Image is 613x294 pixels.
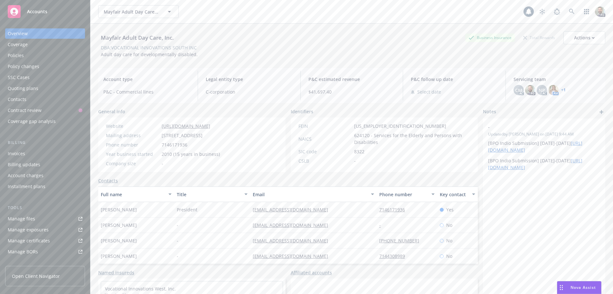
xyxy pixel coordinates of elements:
[8,50,24,61] div: Policies
[571,285,596,290] span: Nova Assist
[5,139,85,146] div: Billing
[298,148,352,155] div: SIC code
[291,269,332,276] a: Affiliated accounts
[308,76,395,83] span: P&C estimated revenue
[5,39,85,50] a: Coverage
[27,9,47,14] span: Accounts
[515,87,522,94] span: CM
[488,157,600,171] p: [BPO Indio Submission] [DATE]-[DATE]
[298,157,352,164] div: CSLB
[101,191,165,198] div: Full name
[5,72,85,83] a: SSC Cases
[514,76,600,83] span: Servicing team
[5,105,85,116] a: Contract review
[98,177,118,184] a: Contacts
[483,118,605,176] div: -Updatedby [PERSON_NAME] on [DATE] 9:44 AM[BPO Indio Submission] [DATE]-[DATE][URL][DOMAIN_NAME][...
[206,88,292,95] span: C-corporation
[377,187,438,202] button: Phone number
[12,273,60,279] span: Open Client Navigator
[354,157,356,164] span: -
[8,148,25,159] div: Invoices
[488,124,583,130] span: -
[446,237,452,244] span: No
[379,238,424,244] a: [PHONE_NUMBER]
[98,34,176,42] div: Mayfair Adult Day Care, Inc.
[354,123,446,129] span: [US_EMPLOYER_IDENTIFICATION_NUMBER]
[177,253,178,259] span: -
[8,214,35,224] div: Manage files
[8,258,57,268] div: Summary of insurance
[106,141,159,148] div: Phone number
[8,39,28,50] div: Coverage
[525,85,535,95] img: photo
[106,123,159,129] div: Website
[539,87,545,94] span: NP
[174,187,250,202] button: Title
[177,191,240,198] div: Title
[177,222,178,228] span: -
[440,191,468,198] div: Key contact
[520,34,558,42] div: Total Rewards
[5,247,85,257] a: Manage BORs
[177,206,197,213] span: President
[488,140,600,153] p: [BPO Indio Submission] [DATE]-[DATE]
[446,253,452,259] span: No
[5,148,85,159] a: Invoices
[574,32,595,44] div: Actions
[8,225,49,235] div: Manage exposures
[98,187,174,202] button: Full name
[5,83,85,94] a: Quoting plans
[565,5,578,18] a: Search
[5,28,85,39] a: Overview
[253,222,333,228] a: [EMAIL_ADDRESS][DOMAIN_NAME]
[8,181,45,192] div: Installment plans
[250,187,377,202] button: Email
[253,207,333,213] a: [EMAIL_ADDRESS][DOMAIN_NAME]
[5,50,85,61] a: Policies
[101,222,137,228] span: [PERSON_NAME]
[162,141,187,148] span: 7146171936
[379,222,386,228] a: -
[298,136,352,142] div: NAICS
[98,5,179,18] button: Mayfair Adult Day Care, Inc.
[8,159,40,170] div: Billing updates
[8,170,43,181] div: Account charges
[5,258,85,268] a: Summary of insurance
[253,238,333,244] a: [EMAIL_ADDRESS][DOMAIN_NAME]
[101,237,137,244] span: [PERSON_NAME]
[580,5,593,18] a: Switch app
[379,207,410,213] a: 7146171936
[8,83,38,94] div: Quoting plans
[551,5,563,18] a: Report a Bug
[162,160,163,167] span: -
[5,159,85,170] a: Billing updates
[101,51,198,57] span: Adult day care for developmentally disabled.
[5,214,85,224] a: Manage files
[105,286,176,292] a: Vocational Innovations West, Inc.
[98,108,125,115] span: General info
[98,269,134,276] a: Named insureds
[488,131,600,137] span: Updated by [PERSON_NAME] on [DATE] 9:44 AM
[8,105,42,116] div: Contract review
[557,281,601,294] button: Nova Assist
[437,187,478,202] button: Key contact
[291,108,313,115] span: Identifiers
[253,253,333,259] a: [EMAIL_ADDRESS][DOMAIN_NAME]
[298,123,352,129] div: FEIN
[206,76,292,83] span: Legal entity type
[8,94,26,105] div: Contacts
[8,72,30,83] div: SSC Cases
[308,88,395,95] span: $41,697.40
[177,237,178,244] span: -
[101,44,197,51] div: DBA: VOCATIONAL INNOVATIONS SOUTH INC
[354,148,364,155] span: 8322
[563,31,605,44] button: Actions
[101,206,137,213] span: [PERSON_NAME]
[446,222,452,228] span: No
[557,281,565,294] div: Drag to move
[104,8,159,15] span: Mayfair Adult Day Care, Inc.
[417,88,441,95] span: Select date
[536,5,549,18] a: Stop snowing
[5,170,85,181] a: Account charges
[446,206,454,213] span: Yes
